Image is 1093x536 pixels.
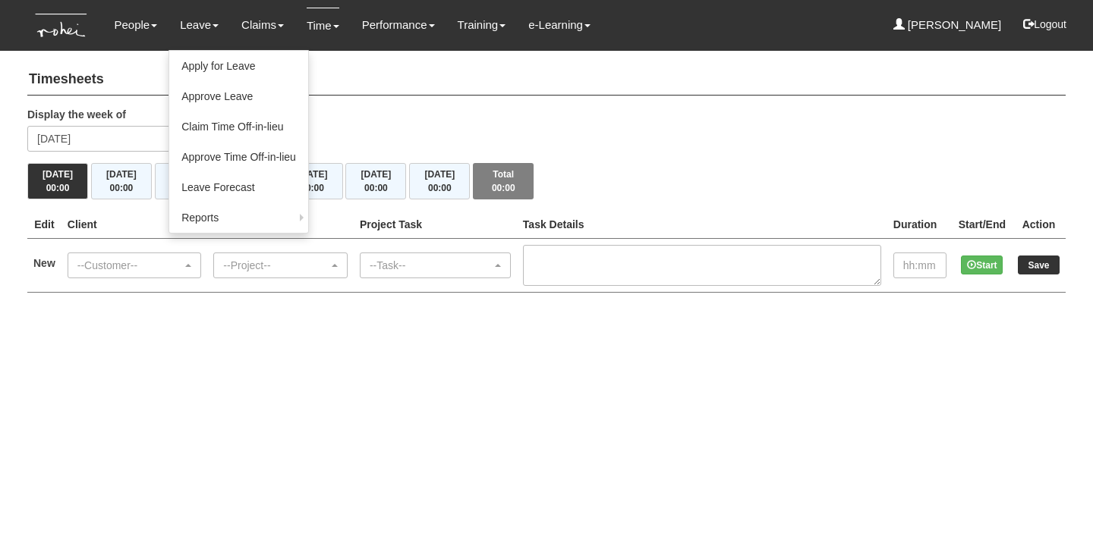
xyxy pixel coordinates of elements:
button: [DATE]00:00 [409,163,470,199]
a: Performance [362,8,435,42]
input: hh:mm [893,252,947,278]
a: Claims [241,8,284,42]
a: Leave [180,8,219,42]
a: [PERSON_NAME] [893,8,1002,42]
a: Leave Forecast [169,172,308,202]
th: Edit [27,211,61,239]
button: Total00:00 [473,163,534,199]
button: [DATE]00:00 [345,163,406,199]
button: [DATE]00:00 [91,163,152,199]
a: Approve Leave [169,81,308,111]
div: --Task-- [370,258,492,273]
a: Claim Time Off-in-lieu [169,111,308,142]
span: 00:00 [46,183,70,193]
button: Logout [1013,6,1077,42]
button: --Project-- [213,252,348,278]
a: People [114,8,157,42]
th: Client [61,211,208,239]
span: 00:00 [428,183,452,193]
a: Training [458,8,506,42]
a: Reports [169,202,308,233]
span: 00:00 [110,183,134,193]
a: Time [307,8,339,43]
div: --Customer-- [77,258,183,273]
a: Apply for Leave [169,51,308,81]
div: Timesheet Week Summary [27,163,1066,199]
th: Project Task [354,211,517,239]
button: [DATE]00:00 [282,163,343,199]
button: [DATE]00:00 [155,163,216,199]
label: New [33,255,55,271]
button: Start [961,255,1003,274]
span: 00:00 [364,183,388,193]
button: --Task-- [360,252,511,278]
th: Start/End [953,211,1012,239]
span: 00:00 [492,183,515,193]
th: Task Details [517,211,887,239]
label: Display the week of [27,107,126,122]
button: --Customer-- [68,252,202,278]
th: Action [1012,211,1066,239]
a: e-Learning [528,8,591,42]
span: 00:00 [301,183,324,193]
input: Save [1018,255,1060,274]
th: Duration [887,211,953,239]
div: --Project-- [223,258,329,273]
a: Approve Time Off-in-lieu [169,142,308,172]
button: [DATE]00:00 [27,163,88,199]
h4: Timesheets [27,64,1066,96]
